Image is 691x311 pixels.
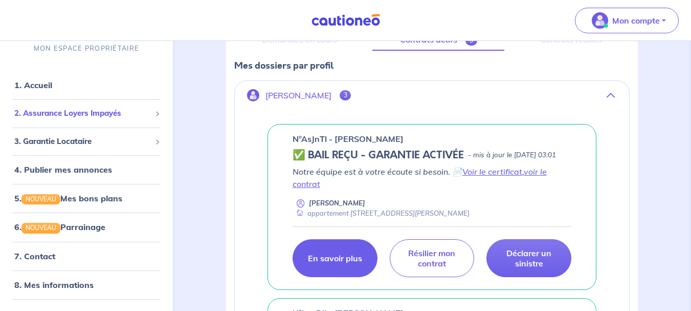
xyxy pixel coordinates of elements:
[4,188,169,209] div: 5.NOUVEAUMes bons plans
[293,239,377,277] a: En savoir plus
[247,89,259,101] img: illu_account.svg
[293,133,404,145] p: n°AsJnTl - [PERSON_NAME]
[14,193,122,203] a: 5.NOUVEAUMes bons plans
[14,279,94,289] a: 8. Mes informations
[403,248,462,268] p: Résilier mon contrat
[4,75,169,95] div: 1. Accueil
[293,149,464,161] h5: ✅ BAIL REÇU - GARANTIE ACTIVÉE
[14,80,52,90] a: 1. Accueil
[4,245,169,266] div: 7. Contact
[340,90,351,100] span: 3
[4,274,169,295] div: 8. Mes informations
[592,12,608,29] img: illu_account_valid_menu.svg
[307,14,384,27] img: Cautioneo
[575,8,679,33] button: illu_account_valid_menu.svgMon compte
[14,164,112,175] a: 4. Publier mes annonces
[612,14,660,27] p: Mon compte
[14,251,55,261] a: 7. Contact
[234,59,630,72] p: Mes dossiers par profil
[4,159,169,180] div: 4. Publier mes annonces
[235,83,629,108] button: [PERSON_NAME]3
[309,198,365,208] p: [PERSON_NAME]
[308,253,362,263] p: En savoir plus
[265,91,331,100] p: [PERSON_NAME]
[486,239,571,277] a: Déclarer un sinistre
[293,165,571,190] p: Notre équipe est à votre écoute si besoin. 📄 ,
[4,131,169,151] div: 3. Garantie Locataire
[468,150,556,160] p: - mis à jour le [DATE] 03:01
[14,108,151,119] span: 2. Assurance Loyers Impayés
[390,239,475,277] a: Résilier mon contrat
[293,209,470,218] div: appartement [STREET_ADDRESS][PERSON_NAME]
[462,167,522,177] a: Voir le certificat
[4,217,169,237] div: 6.NOUVEAUParrainage
[34,44,139,53] p: MON ESPACE PROPRIÉTAIRE
[499,248,559,268] p: Déclarer un sinistre
[293,149,571,161] div: state: CONTRACT-VALIDATED, Context: NEW,MAYBE-CERTIFICATE,ALONE,LESSOR-DOCUMENTS
[4,103,169,123] div: 2. Assurance Loyers Impayés
[14,135,151,147] span: 3. Garantie Locataire
[14,222,105,232] a: 6.NOUVEAUParrainage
